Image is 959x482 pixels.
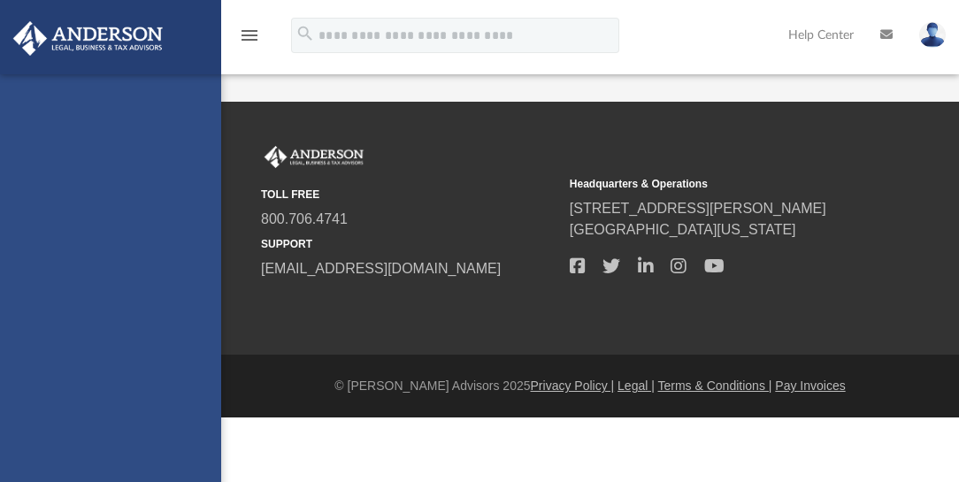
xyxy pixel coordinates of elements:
a: Terms & Conditions | [658,379,772,393]
i: search [295,24,315,43]
a: [EMAIL_ADDRESS][DOMAIN_NAME] [261,261,501,276]
a: 800.706.4741 [261,211,348,226]
img: Anderson Advisors Platinum Portal [8,21,168,56]
a: [GEOGRAPHIC_DATA][US_STATE] [570,222,796,237]
small: SUPPORT [261,236,557,252]
small: Headquarters & Operations [570,176,866,192]
img: Anderson Advisors Platinum Portal [261,146,367,169]
a: Privacy Policy | [531,379,615,393]
i: menu [239,25,260,46]
div: © [PERSON_NAME] Advisors 2025 [221,377,959,395]
a: Pay Invoices [775,379,845,393]
a: [STREET_ADDRESS][PERSON_NAME] [570,201,826,216]
img: User Pic [919,22,946,48]
a: menu [239,34,260,46]
a: Legal | [618,379,655,393]
small: TOLL FREE [261,187,557,203]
